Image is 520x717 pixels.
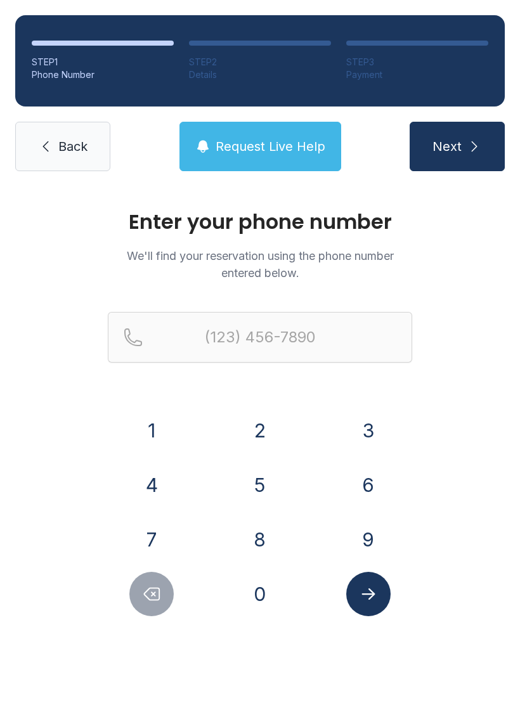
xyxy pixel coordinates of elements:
[238,408,282,453] button: 2
[216,138,325,155] span: Request Live Help
[346,517,391,562] button: 9
[238,517,282,562] button: 8
[108,312,412,363] input: Reservation phone number
[32,68,174,81] div: Phone Number
[189,56,331,68] div: STEP 2
[108,212,412,232] h1: Enter your phone number
[346,572,391,616] button: Submit lookup form
[108,247,412,281] p: We'll find your reservation using the phone number entered below.
[129,463,174,507] button: 4
[346,56,488,68] div: STEP 3
[129,408,174,453] button: 1
[238,463,282,507] button: 5
[346,463,391,507] button: 6
[346,408,391,453] button: 3
[129,572,174,616] button: Delete number
[58,138,88,155] span: Back
[129,517,174,562] button: 7
[32,56,174,68] div: STEP 1
[346,68,488,81] div: Payment
[189,68,331,81] div: Details
[238,572,282,616] button: 0
[432,138,462,155] span: Next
